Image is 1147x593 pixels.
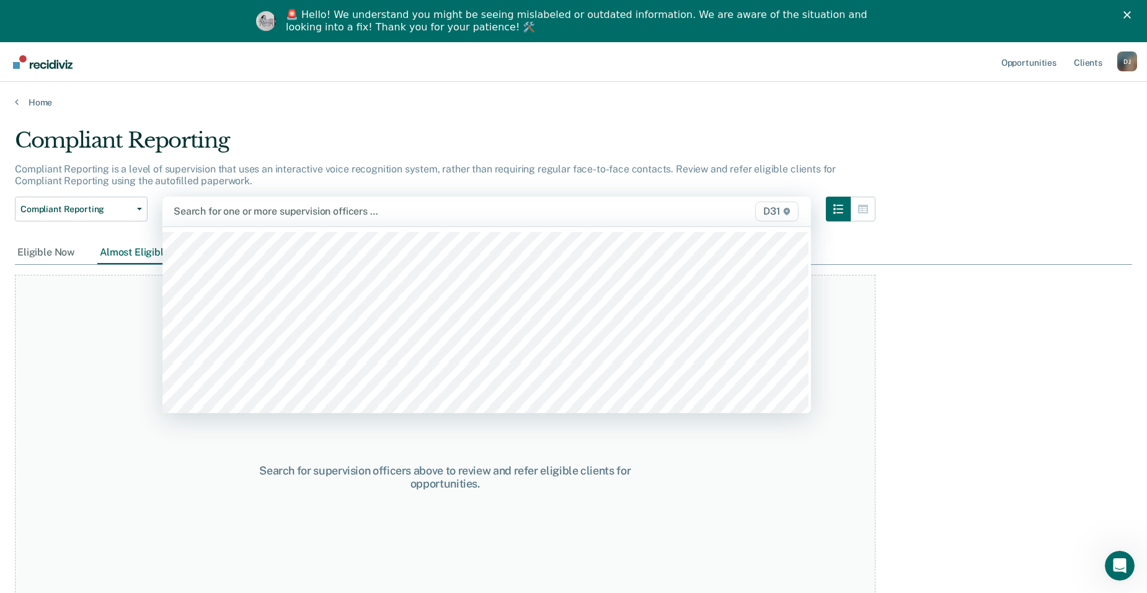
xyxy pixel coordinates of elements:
img: Profile image for Kim [256,11,276,31]
span: D31 [755,202,798,221]
a: Clients [1071,42,1105,82]
button: Profile dropdown button [1117,51,1137,71]
a: Home [15,97,1132,108]
div: Search for supervision officers above to review and refer eligible clients for opportunities. [230,464,660,491]
div: Close [1123,11,1136,19]
div: Compliant Reporting [15,128,875,163]
a: Opportunities [999,42,1059,82]
button: Compliant Reporting [15,197,148,221]
p: Compliant Reporting is a level of supervision that uses an interactive voice recognition system, ... [15,163,836,187]
img: Recidiviz [13,55,73,69]
div: Eligible Now [15,241,77,264]
iframe: Intercom live chat [1105,551,1135,581]
div: D J [1117,51,1137,71]
span: Compliant Reporting [20,204,132,215]
div: 🚨 Hello! We understand you might be seeing mislabeled or outdated information. We are aware of th... [286,9,871,33]
div: Almost Eligible [97,241,172,264]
